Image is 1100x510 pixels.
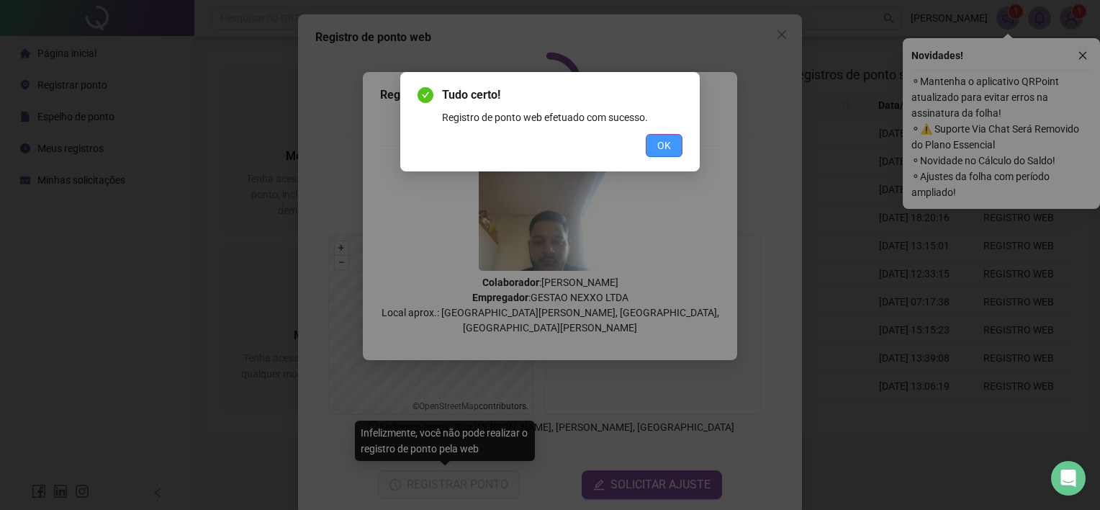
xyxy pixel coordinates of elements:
[418,87,433,103] span: check-circle
[646,134,682,157] button: OK
[442,86,682,104] span: Tudo certo!
[1051,461,1086,496] div: Open Intercom Messenger
[657,138,671,153] span: OK
[442,109,682,125] div: Registro de ponto web efetuado com sucesso.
